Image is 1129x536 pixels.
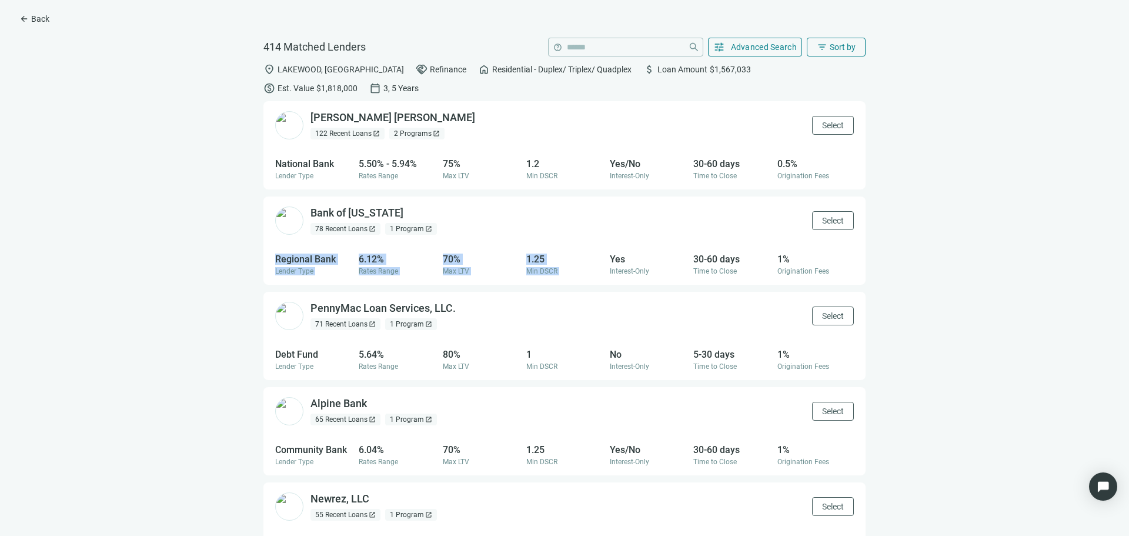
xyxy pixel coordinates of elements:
[443,458,469,466] span: Max LTV
[385,509,437,521] div: 1 Program
[430,65,466,74] span: Refinance
[693,254,770,265] div: 30-60 days
[369,416,376,423] span: open_in_new
[389,128,445,139] div: 2 Programs
[610,267,649,275] span: Interest-Only
[443,158,519,169] div: 75%
[425,321,432,328] span: open_in_new
[693,172,737,180] span: Time to Close
[359,458,398,466] span: Rates Range
[610,158,686,169] div: Yes/No
[263,40,366,54] span: 414 Matched Lenders
[777,158,854,169] div: 0.5%
[369,511,376,518] span: open_in_new
[693,444,770,455] div: 30-60 days
[443,267,469,275] span: Max LTV
[359,172,398,180] span: Rates Range
[812,307,854,325] button: Select
[526,267,557,275] span: Min DSCR
[777,254,854,265] div: 1%
[359,158,435,169] div: 5.50% - 5.94%
[385,223,437,235] div: 1 Program
[433,130,440,137] span: open_in_new
[275,444,352,455] div: Community Bank
[275,172,313,180] span: Lender Type
[275,397,303,425] img: 5476e386-a91c-481b-bb79-712cca746783
[526,362,557,371] span: Min DSCR
[310,206,403,221] div: Bank of [US_STATE]
[526,444,603,455] div: 1.25
[610,444,686,455] div: Yes/No
[610,254,686,265] div: Yes
[777,349,854,360] div: 1%
[316,84,358,93] span: $1,818,000
[812,116,854,135] button: Select
[526,172,557,180] span: Min DSCR
[359,254,435,265] div: 6.12%
[385,318,437,330] div: 1 Program
[822,311,844,321] span: Select
[385,414,437,425] div: 1 Program
[19,14,29,24] span: arrow_back
[310,301,456,316] div: PennyMac Loan Services, LLC.
[1089,472,1117,501] div: Open Intercom Messenger
[777,172,829,180] span: Origination Fees
[359,349,435,360] div: 5.64%
[710,65,751,74] span: $1,567,033
[693,267,737,275] span: Time to Close
[777,267,829,275] span: Origination Fees
[310,111,475,125] div: [PERSON_NAME] [PERSON_NAME]
[310,414,380,425] div: 65 Recent Loans
[777,458,829,466] span: Origination Fees
[478,64,490,75] span: home
[275,207,303,235] img: 606f6122-ae0a-4190-b65a-536986f9bf7d.png
[708,38,803,56] button: tuneAdvanced Search
[830,42,856,52] span: Sort by
[359,444,435,455] div: 6.04%
[263,82,275,94] span: paid
[443,254,519,265] div: 70%
[263,82,358,94] div: Est. Value
[310,128,385,139] div: 122 Recent Loans
[812,497,854,516] button: Select
[777,444,854,455] div: 1%
[553,43,562,52] span: help
[275,302,303,330] img: 6aa4c6b1-a6d0-497f-8f83-34c50ce96cc8
[310,492,369,507] div: Newrez, LLC
[9,9,59,28] button: arrow_backBack
[310,397,367,411] div: Alpine Bank
[275,267,313,275] span: Lender Type
[443,172,469,180] span: Max LTV
[359,362,398,371] span: Rates Range
[731,42,797,52] span: Advanced Search
[812,402,854,421] button: Select
[822,121,844,130] span: Select
[610,362,649,371] span: Interest-Only
[807,38,866,56] button: filter_listSort by
[443,349,519,360] div: 80%
[275,111,303,139] img: 643335f0-a381-496f-ba52-afe3a5485634.png
[275,362,313,371] span: Lender Type
[369,321,376,328] span: open_in_new
[275,158,352,169] div: National Bank
[643,64,655,75] span: attach_money
[369,225,376,232] span: open_in_new
[693,458,737,466] span: Time to Close
[526,158,603,169] div: 1.2
[713,41,725,53] span: tune
[310,318,380,330] div: 71 Recent Loans
[693,362,737,371] span: Time to Close
[369,82,381,94] span: calendar_today
[275,492,303,521] img: 15de6945-95c5-4f5c-ab7f-e01c3fe59597
[526,458,557,466] span: Min DSCR
[416,64,427,75] span: handshake
[822,216,844,225] span: Select
[275,254,352,265] div: Regional Bank
[526,349,603,360] div: 1
[425,225,432,232] span: open_in_new
[310,223,380,235] div: 78 Recent Loans
[610,349,686,360] div: No
[278,65,404,74] span: LAKEWOOD, [GEOGRAPHIC_DATA]
[817,42,827,52] span: filter_list
[822,407,844,416] span: Select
